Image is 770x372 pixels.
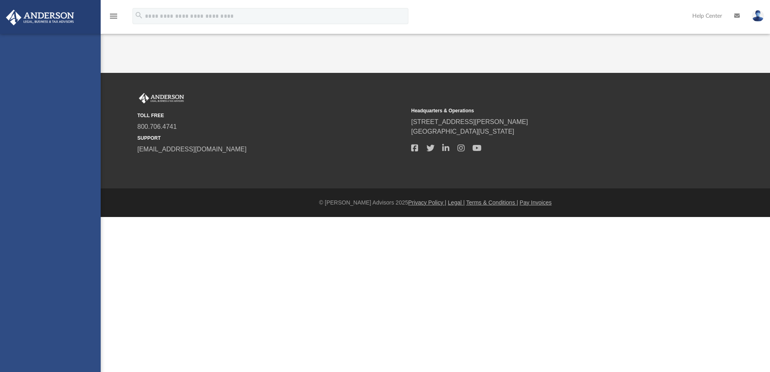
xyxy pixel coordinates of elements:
a: Legal | [448,199,465,206]
a: Terms & Conditions | [466,199,518,206]
img: User Pic [752,10,764,22]
small: SUPPORT [137,134,406,142]
img: Anderson Advisors Platinum Portal [137,93,186,103]
a: menu [109,15,118,21]
i: search [135,11,143,20]
small: TOLL FREE [137,112,406,119]
div: © [PERSON_NAME] Advisors 2025 [101,198,770,207]
a: Privacy Policy | [408,199,447,206]
small: Headquarters & Operations [411,107,679,114]
a: Pay Invoices [520,199,551,206]
a: [EMAIL_ADDRESS][DOMAIN_NAME] [137,146,246,153]
i: menu [109,11,118,21]
a: [GEOGRAPHIC_DATA][US_STATE] [411,128,514,135]
a: [STREET_ADDRESS][PERSON_NAME] [411,118,528,125]
a: 800.706.4741 [137,123,177,130]
img: Anderson Advisors Platinum Portal [4,10,77,25]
